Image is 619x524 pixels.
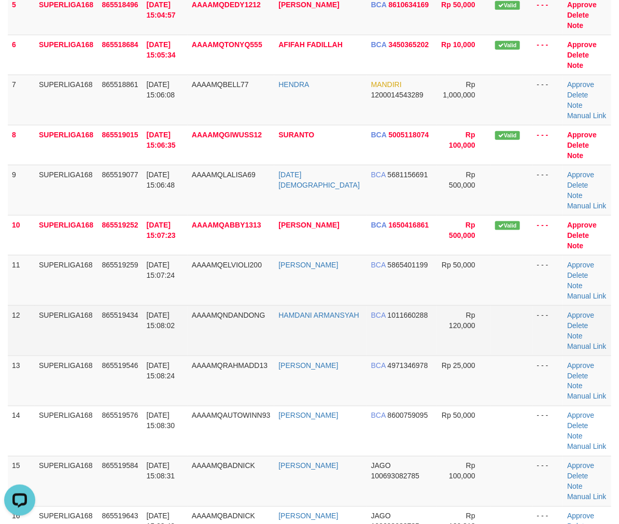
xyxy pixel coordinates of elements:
[567,422,588,430] a: Delete
[278,131,314,139] a: SURANTO
[567,1,597,9] a: Approve
[567,281,583,290] a: Note
[388,131,429,139] span: Copy 5005118074 to clipboard
[371,462,391,470] span: JAGO
[371,261,386,269] span: BCA
[567,512,594,520] a: Approve
[371,512,391,520] span: JAGO
[449,311,475,330] span: Rp 120,000
[278,171,360,189] a: [DATE][DEMOGRAPHIC_DATA]
[567,131,597,139] a: Approve
[388,221,429,229] span: Copy 1650416861 to clipboard
[278,462,338,470] a: [PERSON_NAME]
[495,41,520,50] span: Valid transaction
[35,255,98,305] td: SUPERLIGA168
[192,462,255,470] span: AAAAMQBADNICK
[4,4,35,35] button: Open LiveChat chat widget
[278,80,309,89] a: HENDRA
[371,361,386,370] span: BCA
[567,372,588,380] a: Delete
[35,165,98,215] td: SUPERLIGA168
[371,1,387,9] span: BCA
[442,261,475,269] span: Rp 50,000
[8,456,35,506] td: 15
[147,361,175,380] span: [DATE] 15:08:24
[102,221,138,229] span: 865519252
[371,131,387,139] span: BCA
[8,406,35,456] td: 14
[567,361,594,370] a: Approve
[533,456,564,506] td: - - -
[8,305,35,356] td: 12
[8,255,35,305] td: 11
[35,125,98,165] td: SUPERLIGA168
[102,40,138,49] span: 865518684
[371,412,386,420] span: BCA
[533,356,564,406] td: - - -
[567,101,583,109] a: Note
[567,261,594,269] a: Approve
[35,305,98,356] td: SUPERLIGA168
[147,171,175,189] span: [DATE] 15:06:48
[567,412,594,420] a: Approve
[192,311,265,319] span: AAAAMQNDANDONG
[192,361,268,370] span: AAAAMQRAHMADD13
[567,231,589,239] a: Delete
[567,271,588,279] a: Delete
[102,512,138,520] span: 865519643
[192,40,262,49] span: AAAAMQTONYQ555
[495,221,520,230] span: Valid transaction
[35,35,98,75] td: SUPERLIGA168
[533,165,564,215] td: - - -
[35,215,98,255] td: SUPERLIGA168
[533,215,564,255] td: - - -
[449,462,475,480] span: Rp 100,000
[8,75,35,125] td: 7
[147,1,176,19] span: [DATE] 15:04:57
[102,261,138,269] span: 865519259
[35,456,98,506] td: SUPERLIGA168
[278,412,338,420] a: [PERSON_NAME]
[278,361,338,370] a: [PERSON_NAME]
[567,221,597,229] a: Approve
[8,35,35,75] td: 6
[147,261,175,279] span: [DATE] 15:07:24
[388,412,428,420] span: Copy 8600759095 to clipboard
[371,472,419,480] span: Copy 100693082785 to clipboard
[278,1,339,9] a: [PERSON_NAME]
[192,1,261,9] span: AAAAMQDEDY1212
[533,305,564,356] td: - - -
[449,221,475,239] span: Rp 500,000
[35,356,98,406] td: SUPERLIGA168
[278,261,338,269] a: [PERSON_NAME]
[371,221,387,229] span: BCA
[567,11,589,19] a: Delete
[567,171,594,179] a: Approve
[371,40,387,49] span: BCA
[147,412,175,430] span: [DATE] 15:08:30
[371,311,386,319] span: BCA
[567,202,607,210] a: Manual Link
[567,141,589,149] a: Delete
[192,512,255,520] span: AAAAMQBADNICK
[567,191,583,200] a: Note
[567,443,607,451] a: Manual Link
[567,342,607,350] a: Manual Link
[278,311,359,319] a: HAMDANI ARMANSYAH
[533,125,564,165] td: - - -
[102,412,138,420] span: 865519576
[441,40,475,49] span: Rp 10,000
[147,221,176,239] span: [DATE] 15:07:23
[567,332,583,340] a: Note
[567,493,607,501] a: Manual Link
[35,406,98,456] td: SUPERLIGA168
[567,61,583,69] a: Note
[388,361,428,370] span: Copy 4971346978 to clipboard
[567,392,607,401] a: Manual Link
[147,131,176,149] span: [DATE] 15:06:35
[533,35,564,75] td: - - -
[495,1,520,10] span: Valid transaction
[567,311,594,319] a: Approve
[8,165,35,215] td: 9
[147,462,175,480] span: [DATE] 15:08:31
